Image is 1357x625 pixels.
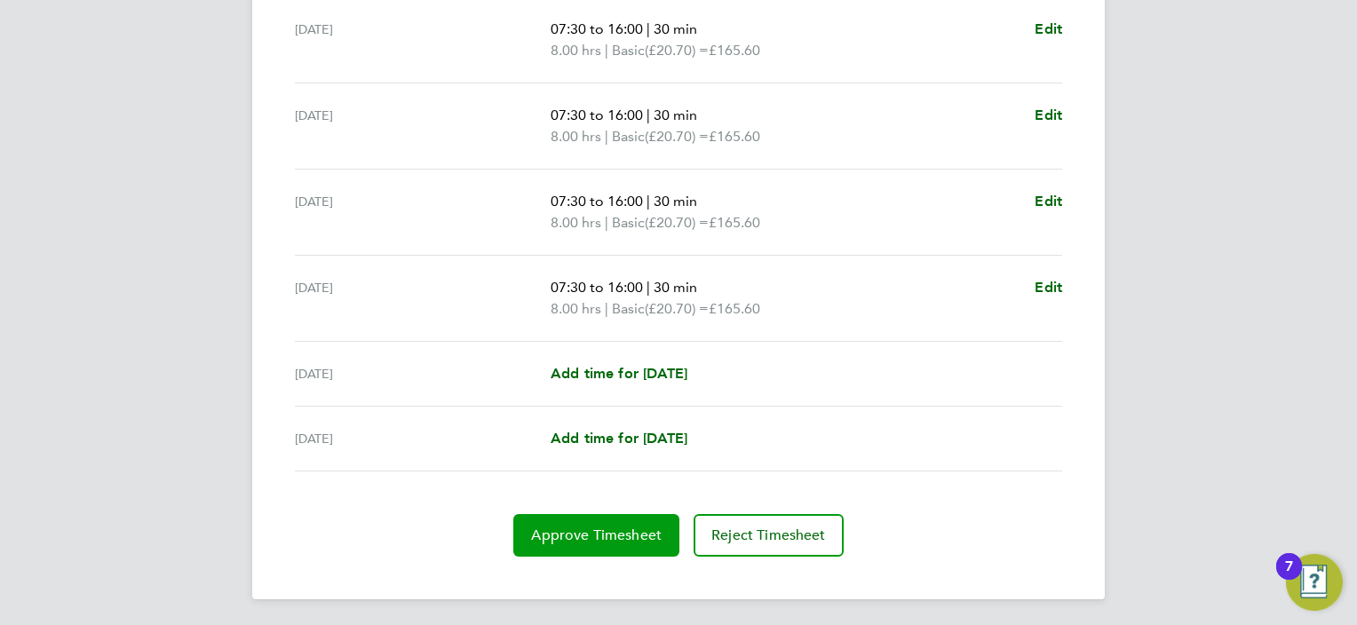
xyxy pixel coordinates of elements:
div: [DATE] [295,105,551,147]
span: | [605,214,608,231]
span: Reject Timesheet [711,526,826,544]
span: 8.00 hrs [551,214,601,231]
span: Basic [612,298,645,320]
span: £165.60 [709,128,760,145]
span: (£20.70) = [645,128,709,145]
span: | [647,279,650,296]
span: 30 min [654,279,697,296]
span: Basic [612,126,645,147]
span: Edit [1035,107,1062,123]
div: [DATE] [295,191,551,233]
a: Edit [1035,191,1062,212]
span: 30 min [654,20,697,37]
span: | [605,42,608,59]
a: Add time for [DATE] [551,363,687,384]
span: 8.00 hrs [551,42,601,59]
button: Approve Timesheet [513,514,679,557]
span: | [647,107,650,123]
span: 07:30 to 16:00 [551,20,643,37]
span: | [605,300,608,317]
span: Approve Timesheet [531,526,662,544]
a: Add time for [DATE] [551,428,687,449]
div: [DATE] [295,277,551,320]
div: 7 [1285,566,1293,589]
div: [DATE] [295,363,551,384]
span: Edit [1035,193,1062,210]
span: 30 min [654,193,697,210]
span: £165.60 [709,42,760,59]
span: Basic [612,212,645,233]
span: 07:30 to 16:00 [551,107,643,123]
span: | [647,20,650,37]
span: 07:30 to 16:00 [551,193,643,210]
a: Edit [1035,105,1062,126]
span: | [605,128,608,145]
div: [DATE] [295,19,551,61]
span: Add time for [DATE] [551,430,687,447]
span: 8.00 hrs [551,300,601,317]
span: | [647,193,650,210]
span: 8.00 hrs [551,128,601,145]
span: 30 min [654,107,697,123]
span: Edit [1035,279,1062,296]
span: Add time for [DATE] [551,365,687,382]
a: Edit [1035,19,1062,40]
span: (£20.70) = [645,214,709,231]
span: (£20.70) = [645,300,709,317]
button: Reject Timesheet [694,514,844,557]
span: Basic [612,40,645,61]
span: £165.60 [709,300,760,317]
span: £165.60 [709,214,760,231]
a: Edit [1035,277,1062,298]
span: (£20.70) = [645,42,709,59]
div: [DATE] [295,428,551,449]
button: Open Resource Center, 7 new notifications [1286,554,1343,611]
span: Edit [1035,20,1062,37]
span: 07:30 to 16:00 [551,279,643,296]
